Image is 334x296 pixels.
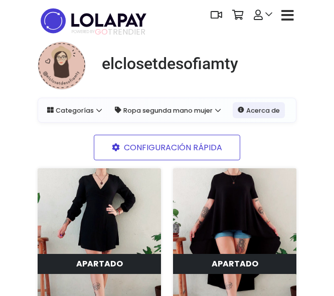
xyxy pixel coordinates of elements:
img: logo [38,5,149,37]
a: elclosetdesofiamty [94,54,238,73]
a: CONFIGURACIÓN RÁPIDA [94,135,240,160]
a: Ropa segunda mano mujer [110,102,226,118]
a: Acerca de [233,102,284,118]
span: GO [95,26,108,38]
span: TRENDIER [72,28,145,37]
span: POWERED BY [72,29,95,35]
div: Sólo tu puedes verlo en tu tienda [38,254,161,274]
h1: elclosetdesofiamty [102,54,238,73]
div: Sólo tu puedes verlo en tu tienda [173,254,296,274]
a: Categorías [42,102,107,118]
